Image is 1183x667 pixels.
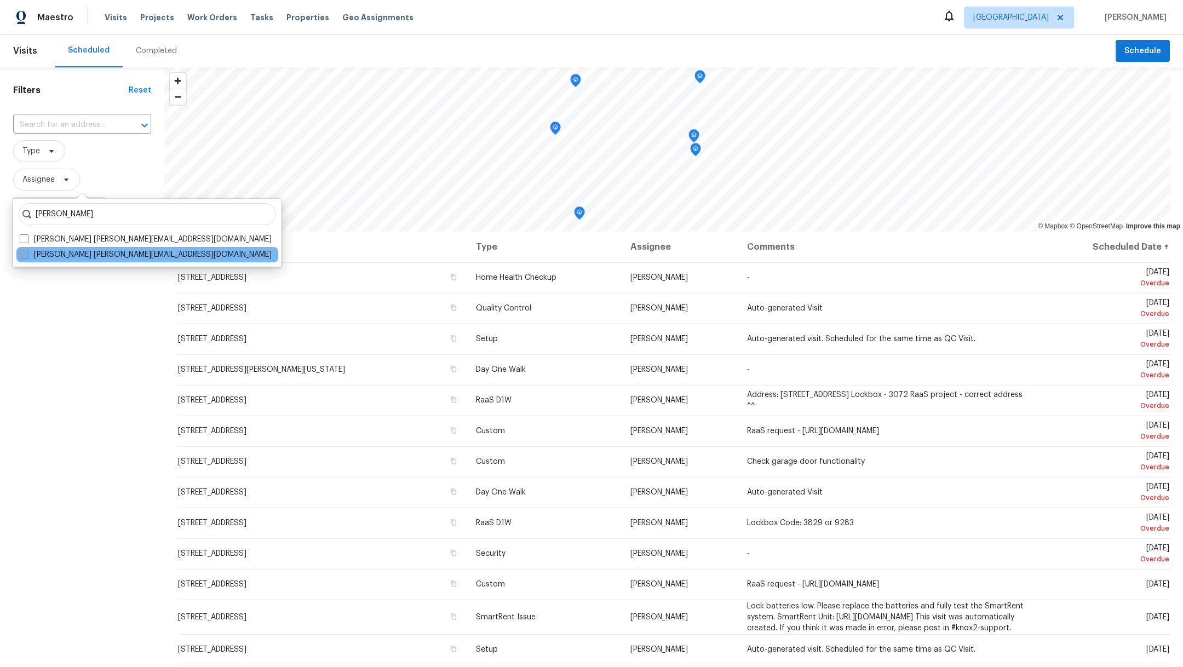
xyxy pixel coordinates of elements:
th: Scheduled Date ↑ [1036,232,1170,262]
span: RaaS request - [URL][DOMAIN_NAME] [747,427,879,435]
span: [STREET_ADDRESS] [178,580,246,588]
span: [PERSON_NAME] [630,646,688,653]
span: - [747,550,750,557]
input: Search for an address... [13,117,120,134]
span: Schedule [1124,44,1161,58]
a: Improve this map [1126,222,1180,230]
button: Copy Address [449,579,458,589]
span: Day One Walk [476,488,526,496]
button: Open [137,118,152,133]
span: [DATE] [1045,360,1169,381]
span: Setup [476,335,498,343]
span: [PERSON_NAME] [630,458,688,465]
span: - [747,366,750,373]
span: [DATE] [1146,580,1169,588]
div: Completed [136,45,177,56]
button: Copy Address [449,548,458,558]
span: [PERSON_NAME] [630,519,688,527]
span: [DATE] [1045,514,1169,534]
span: RaaS request - [URL][DOMAIN_NAME] [747,580,879,588]
button: Zoom out [170,89,186,105]
span: Properties [286,12,329,23]
span: Tasks [250,14,273,21]
span: [DATE] [1146,613,1169,621]
button: Copy Address [449,456,458,466]
span: [DATE] [1045,330,1169,350]
div: Overdue [1045,400,1169,411]
span: [STREET_ADDRESS] [178,488,246,496]
span: Check garage door functionality [747,458,865,465]
th: Address [177,232,467,262]
button: Copy Address [449,364,458,374]
label: [PERSON_NAME] [PERSON_NAME][EMAIL_ADDRESS][DOMAIN_NAME] [20,249,272,260]
span: SmartRent Issue [476,613,536,621]
span: Quality Control [476,304,531,312]
button: Copy Address [449,487,458,497]
span: [STREET_ADDRESS] [178,519,246,527]
span: Projects [140,12,174,23]
div: Scheduled [68,45,110,56]
span: Geo Assignments [342,12,414,23]
span: [STREET_ADDRESS] [178,274,246,281]
span: Lockbox Code: 3829 or 9283 [747,519,854,527]
span: [STREET_ADDRESS] [178,427,246,435]
h1: Filters [13,85,129,96]
span: [STREET_ADDRESS] [178,335,246,343]
span: [DATE] [1045,452,1169,473]
th: Type [467,232,622,262]
span: Auto-generated Visit [747,488,823,496]
div: Overdue [1045,339,1169,350]
span: [STREET_ADDRESS] [178,458,246,465]
span: [DATE] [1045,391,1169,411]
button: Copy Address [449,395,458,405]
span: Custom [476,580,505,588]
span: Day One Walk [476,366,526,373]
div: Overdue [1045,278,1169,289]
span: [STREET_ADDRESS][PERSON_NAME][US_STATE] [178,366,345,373]
span: [PERSON_NAME] [630,396,688,404]
span: [PERSON_NAME] [630,488,688,496]
span: Auto-generated Visit [747,304,823,312]
span: Work Orders [187,12,237,23]
span: Assignee [22,174,55,185]
button: Copy Address [449,334,458,343]
div: Overdue [1045,492,1169,503]
label: [PERSON_NAME] [PERSON_NAME][EMAIL_ADDRESS][DOMAIN_NAME] [20,234,272,245]
button: Copy Address [449,517,458,527]
span: Custom [476,427,505,435]
div: Overdue [1045,370,1169,381]
button: Copy Address [449,644,458,654]
span: Visits [13,39,37,63]
span: [STREET_ADDRESS] [178,304,246,312]
span: Custom [476,458,505,465]
span: Auto-generated visit. Scheduled for the same time as QC Visit. [747,646,975,653]
span: RaaS D1W [476,519,512,527]
th: Assignee [622,232,738,262]
span: [DATE] [1045,544,1169,565]
span: [DATE] [1146,646,1169,653]
div: Map marker [570,74,581,91]
span: Security [476,550,506,557]
span: RaaS D1W [476,396,512,404]
div: Overdue [1045,462,1169,473]
button: Copy Address [449,426,458,435]
button: Zoom in [170,73,186,89]
span: [PERSON_NAME] [630,427,688,435]
th: Comments [738,232,1036,262]
span: Visits [105,12,127,23]
span: [DATE] [1045,299,1169,319]
span: - [747,274,750,281]
span: Address: [STREET_ADDRESS] Lockbox - 3072 RaaS project - correct address ^^ [747,391,1023,410]
span: [PERSON_NAME] [630,550,688,557]
span: [STREET_ADDRESS] [178,396,246,404]
span: Setup [476,646,498,653]
div: Overdue [1045,554,1169,565]
button: Schedule [1116,40,1170,62]
span: [DATE] [1045,483,1169,503]
span: [PERSON_NAME] [1100,12,1167,23]
button: Copy Address [449,303,458,313]
span: [PERSON_NAME] [630,274,688,281]
span: Maestro [37,12,73,23]
span: [STREET_ADDRESS] [178,646,246,653]
span: [PERSON_NAME] [630,304,688,312]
